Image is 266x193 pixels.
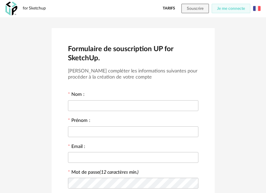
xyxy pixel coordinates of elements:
a: Tarifs [163,4,175,13]
span: Je me connecte [217,6,245,10]
button: Souscrire [181,4,209,13]
label: Nom : [68,92,85,98]
h2: Formulaire de souscription UP for SketchUp. [68,44,198,63]
span: Souscrire [187,6,203,10]
button: Je me connecte [212,4,250,13]
label: Prénom : [68,118,90,124]
div: for Sketchup [23,6,46,11]
label: Email : [68,144,85,150]
label: Mot de passe [71,170,139,175]
i: (12 caractères min.) [100,170,139,175]
img: fr [253,5,261,12]
img: OXP [5,2,17,16]
h3: [PERSON_NAME] compléter les informations suivantes pour procéder à la création de votre compte [68,68,198,81]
